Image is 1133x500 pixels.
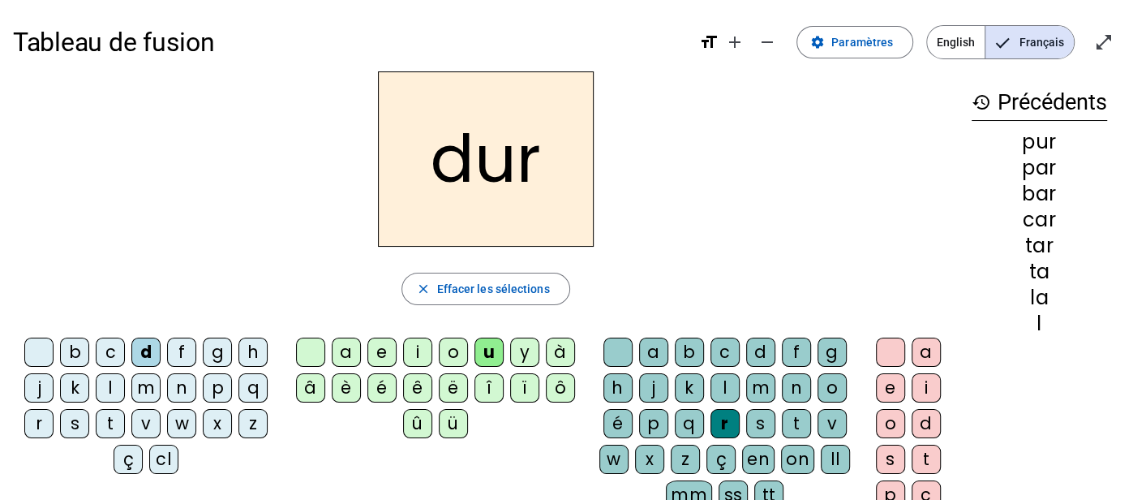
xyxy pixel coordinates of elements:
div: i [912,373,941,403]
h2: dur [378,71,594,247]
div: par [972,158,1107,178]
div: j [24,373,54,403]
div: en [742,445,775,474]
div: c [710,338,740,367]
mat-icon: settings [810,35,825,50]
div: s [60,409,89,438]
mat-icon: add [725,32,745,52]
div: g [818,338,847,367]
div: w [167,409,196,438]
div: d [912,409,941,438]
div: car [972,210,1107,230]
div: q [238,373,268,403]
div: la [972,288,1107,308]
div: k [60,373,89,403]
mat-icon: close [415,282,430,296]
div: l [96,373,125,403]
div: ta [972,262,1107,282]
div: t [96,409,125,438]
div: cl [149,445,178,474]
div: é [603,409,633,438]
div: s [876,445,905,474]
span: Effacer les sélections [436,279,549,299]
div: r [710,409,740,438]
mat-button-toggle-group: Language selection [926,25,1075,59]
div: e [367,338,397,367]
mat-icon: open_in_full [1094,32,1114,52]
div: â [296,373,325,403]
div: t [782,409,811,438]
div: z [238,409,268,438]
div: ï [510,373,539,403]
div: v [818,409,847,438]
div: a [639,338,668,367]
span: Paramètres [831,32,893,52]
div: bar [972,184,1107,204]
div: k [675,373,704,403]
div: v [131,409,161,438]
div: ç [706,445,736,474]
div: l [972,314,1107,334]
div: p [203,373,232,403]
div: r [24,409,54,438]
div: x [635,445,664,474]
div: è [332,373,361,403]
div: m [131,373,161,403]
div: o [818,373,847,403]
div: o [876,409,905,438]
div: h [238,338,268,367]
div: ll [821,445,850,474]
div: o [439,338,468,367]
button: Entrer en plein écran [1088,26,1120,58]
div: d [131,338,161,367]
div: pur [972,132,1107,152]
button: Paramètres [796,26,913,58]
div: n [782,373,811,403]
div: g [203,338,232,367]
div: w [599,445,629,474]
button: Diminuer la taille de la police [751,26,783,58]
div: q [675,409,704,438]
div: ê [403,373,432,403]
div: d [746,338,775,367]
div: a [912,338,941,367]
div: t [912,445,941,474]
div: ë [439,373,468,403]
div: x [203,409,232,438]
div: ü [439,409,468,438]
div: ô [546,373,575,403]
div: p [639,409,668,438]
div: à [546,338,575,367]
div: m [746,373,775,403]
div: u [474,338,504,367]
div: f [782,338,811,367]
span: Français [985,26,1074,58]
mat-icon: remove [757,32,777,52]
div: î [474,373,504,403]
mat-icon: history [972,93,991,112]
mat-icon: format_size [699,32,719,52]
button: Augmenter la taille de la police [719,26,751,58]
div: z [671,445,700,474]
div: a [332,338,361,367]
h3: Précédents [972,84,1107,121]
div: ç [114,445,143,474]
div: é [367,373,397,403]
div: û [403,409,432,438]
div: e [876,373,905,403]
div: b [60,338,89,367]
div: i [403,338,432,367]
div: f [167,338,196,367]
div: on [781,445,814,474]
div: tar [972,236,1107,256]
div: h [603,373,633,403]
div: y [510,338,539,367]
button: Effacer les sélections [401,273,569,305]
div: l [710,373,740,403]
div: j [639,373,668,403]
span: English [927,26,985,58]
div: b [675,338,704,367]
div: s [746,409,775,438]
div: c [96,338,125,367]
div: n [167,373,196,403]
